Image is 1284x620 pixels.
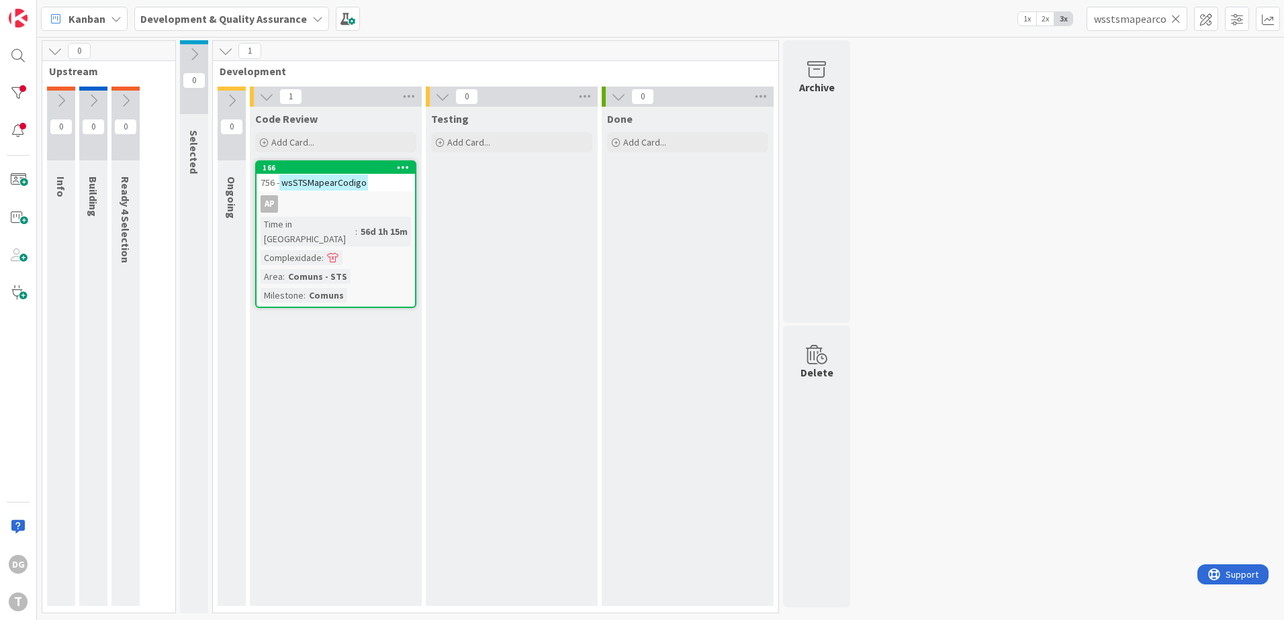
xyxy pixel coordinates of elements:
span: Done [607,112,633,125]
span: 0 [50,119,73,135]
span: Info [54,176,68,197]
span: 0 [82,119,105,135]
span: 756 - [261,176,279,189]
mark: wsSTSMapearCodigo [279,174,368,190]
input: Quick Filter... [1087,7,1187,31]
span: 2x [1036,12,1054,25]
span: Selected [187,130,201,174]
span: Support [28,2,61,18]
span: Add Card... [623,136,666,148]
span: 0 [183,72,205,89]
span: 3x [1054,12,1072,25]
span: Code Review [255,112,318,125]
span: Development [220,64,762,78]
span: Ongoing [225,176,238,219]
div: T [9,592,28,611]
span: Add Card... [271,136,314,148]
div: Area [261,269,283,284]
span: : [283,269,285,284]
div: 166756 -wsSTSMapearCodigo [257,162,415,191]
div: Comuns - STS [285,269,351,284]
div: DG [9,555,28,574]
span: 1x [1018,12,1036,25]
span: 0 [220,119,243,135]
a: 166756 -wsSTSMapearCodigoAPTime in [GEOGRAPHIC_DATA]:56d 1h 15mComplexidade:Area:Comuns - STSMile... [255,160,416,308]
img: Visit kanbanzone.com [9,9,28,28]
div: 166 [263,163,415,172]
div: Milestone [261,288,304,303]
span: : [322,250,324,265]
span: Ready 4 Selection [119,176,132,263]
span: Testing [431,112,469,125]
span: Add Card... [447,136,490,148]
span: : [304,288,306,303]
div: Time in [GEOGRAPHIC_DATA] [261,217,355,246]
div: Delete [800,364,833,380]
div: Comuns [306,288,347,303]
b: Development & Quality Assurance [140,12,307,25]
span: : [355,224,357,239]
div: Archive [799,79,835,95]
div: 166 [257,162,415,174]
span: Building [87,176,100,217]
span: 0 [455,89,478,105]
span: 1 [238,43,261,59]
span: Upstream [49,64,158,78]
div: Complexidade [261,250,322,265]
div: AP [257,195,415,213]
span: 0 [68,43,91,59]
span: 0 [631,89,654,105]
div: 56d 1h 15m [357,224,411,239]
div: AP [261,195,278,213]
span: 0 [114,119,137,135]
span: 1 [279,89,302,105]
span: Kanban [68,11,105,27]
